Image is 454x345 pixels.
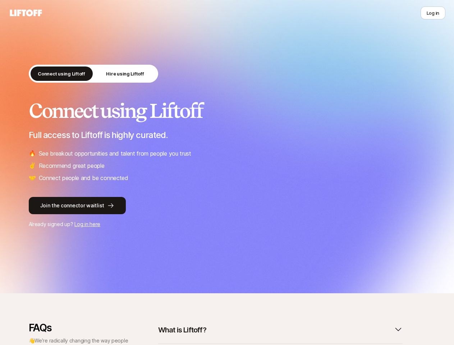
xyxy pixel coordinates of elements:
p: Connect people and be connected [39,173,128,183]
p: FAQs [29,322,129,333]
p: Recommend great people [39,161,105,170]
p: Connect using Liftoff [38,70,85,77]
span: 🤝 [29,173,36,183]
p: Hire using Liftoff [106,70,144,77]
p: Already signed up? [29,220,426,229]
h2: Connect using Liftoff [29,100,426,121]
a: Join the connector waitlist [29,197,426,214]
p: See breakout opportunities and talent from people you trust [39,149,191,158]
button: Join the connector waitlist [29,197,126,214]
span: ✌️ [29,161,36,170]
p: What is Liftoff? [158,325,206,335]
span: 🔥 [29,149,36,158]
a: Log in here [74,221,100,227]
button: What is Liftoff? [158,322,403,338]
button: Log in [421,6,445,19]
p: Full access to Liftoff is highly curated. [29,130,426,140]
